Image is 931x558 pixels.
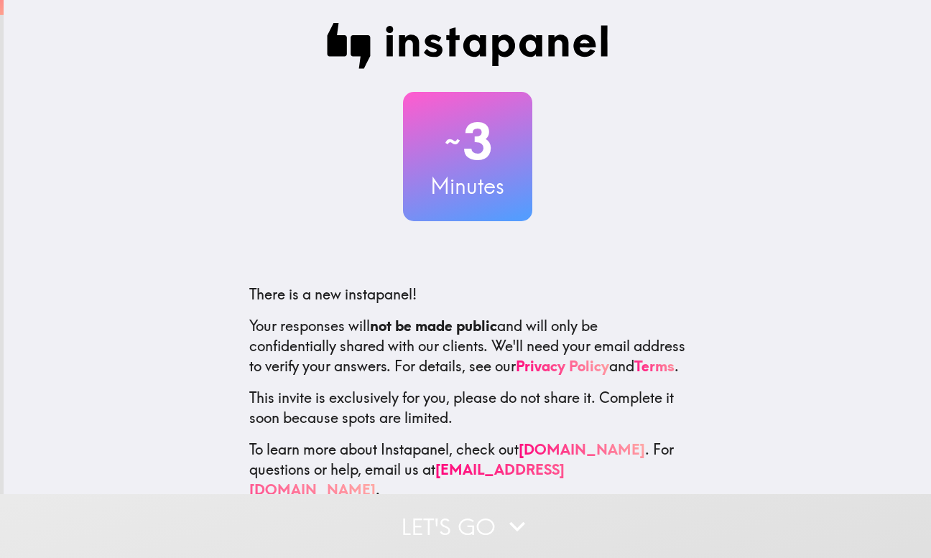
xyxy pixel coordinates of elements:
[519,440,645,458] a: [DOMAIN_NAME]
[249,316,686,376] p: Your responses will and will only be confidentially shared with our clients. We'll need your emai...
[516,357,609,375] a: Privacy Policy
[327,23,608,69] img: Instapanel
[403,171,532,201] h3: Minutes
[249,285,417,303] span: There is a new instapanel!
[249,440,686,500] p: To learn more about Instapanel, check out . For questions or help, email us at .
[443,120,463,163] span: ~
[370,317,497,335] b: not be made public
[249,388,686,428] p: This invite is exclusively for you, please do not share it. Complete it soon because spots are li...
[634,357,675,375] a: Terms
[403,112,532,171] h2: 3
